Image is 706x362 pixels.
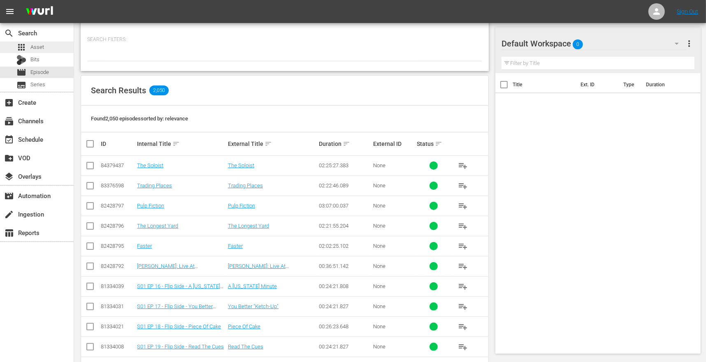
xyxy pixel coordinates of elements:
[137,243,152,249] a: Faster
[228,162,254,168] a: The Soloist
[4,210,14,219] span: Ingestion
[619,73,641,96] th: Type
[685,39,694,48] span: more_vert
[685,34,694,53] button: more_vert
[453,156,473,175] button: playlist_add
[4,191,14,201] span: Automation
[137,223,178,229] a: The Longest Yard
[319,203,371,209] div: 03:07:00.037
[228,323,260,330] a: Piece Of Cake
[87,36,482,43] p: Search Filters:
[4,98,14,108] span: Create
[502,32,687,55] div: Default Workspace
[101,344,135,350] div: 81334008
[101,182,135,189] div: 83376598
[319,344,371,350] div: 00:24:21.827
[453,256,473,276] button: playlist_add
[101,162,135,168] div: 84379437
[4,228,14,238] span: Reports
[373,323,414,330] div: None
[101,203,135,209] div: 82428797
[30,55,39,64] span: Bits
[373,303,414,309] div: None
[4,135,14,145] span: Schedule
[319,223,371,229] div: 02:21:55.204
[373,243,414,249] div: None
[228,203,255,209] a: Pulp Fiction
[373,203,414,209] div: None
[228,283,277,289] a: A [US_STATE] Minute
[319,263,371,269] div: 00:36:51.142
[137,263,198,275] a: [PERSON_NAME]: Live At [GEOGRAPHIC_DATA]
[265,140,272,148] span: sort
[343,140,350,148] span: sort
[16,55,26,65] div: Bits
[458,261,468,271] span: playlist_add
[458,322,468,332] span: playlist_add
[16,67,26,77] span: Episode
[573,36,583,53] span: 0
[137,139,225,149] div: Internal Title
[30,81,45,89] span: Series
[101,223,135,229] div: 82428796
[513,73,576,96] th: Title
[101,323,135,330] div: 81334021
[228,303,279,309] a: You Better "Ketch-Up"
[228,344,263,350] a: Read The Cues
[417,139,451,149] div: Status
[4,172,14,182] span: Overlays
[458,201,468,211] span: playlist_add
[4,116,14,126] span: Channels
[373,182,414,189] div: None
[373,223,414,229] div: None
[453,297,473,316] button: playlist_add
[137,344,224,350] a: S01 EP 19 - Flip Side - Read The Cues
[228,243,243,249] a: Faster
[149,85,169,95] span: 2,050
[373,344,414,350] div: None
[4,28,14,38] span: Search
[453,317,473,337] button: playlist_add
[677,8,698,15] a: Sign Out
[319,139,371,149] div: Duration
[453,277,473,296] button: playlist_add
[4,153,14,163] span: VOD
[641,73,691,96] th: Duration
[458,161,468,171] span: playlist_add
[319,323,371,330] div: 00:26:23.648
[101,263,135,269] div: 82428792
[137,182,172,189] a: Trading Places
[228,182,263,189] a: Trading Places
[458,241,468,251] span: playlist_add
[101,243,135,249] div: 82428795
[91,115,188,122] span: Found 2,050 episodes sorted by: relevance
[373,283,414,289] div: None
[228,223,269,229] a: The Longest Yard
[137,203,164,209] a: Pulp Fiction
[101,303,135,309] div: 81334031
[228,139,316,149] div: External Title
[30,43,44,51] span: Asset
[576,73,619,96] th: Ext. ID
[5,7,15,16] span: menu
[458,302,468,311] span: playlist_add
[453,176,473,196] button: playlist_add
[319,182,371,189] div: 02:22:46.089
[319,303,371,309] div: 00:24:21.827
[319,243,371,249] div: 02:02:25.102
[373,263,414,269] div: None
[137,162,163,168] a: The Soloist
[137,303,216,316] a: S01 EP 17 - Flip Side - You Better "Ketch-Up"
[458,342,468,352] span: playlist_add
[137,283,223,295] a: S01 EP 16 - Flip Side - A [US_STATE] Minute
[435,140,442,148] span: sort
[91,85,146,95] span: Search Results
[373,162,414,168] div: None
[453,216,473,236] button: playlist_add
[101,283,135,289] div: 81334039
[228,263,289,275] a: [PERSON_NAME]: Live At [GEOGRAPHIC_DATA]
[453,337,473,357] button: playlist_add
[319,283,371,289] div: 00:24:21.808
[458,181,468,191] span: playlist_add
[453,236,473,256] button: playlist_add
